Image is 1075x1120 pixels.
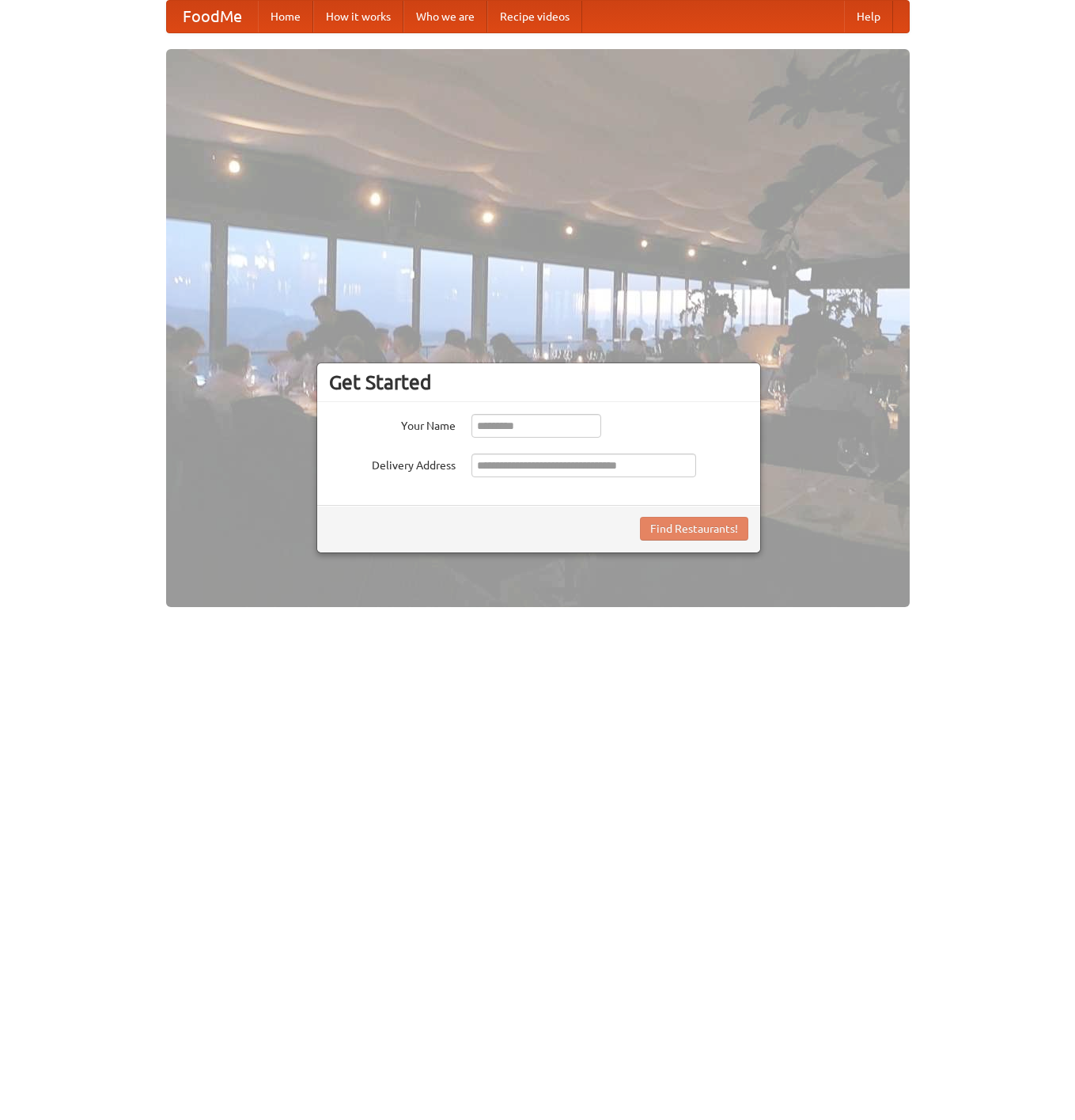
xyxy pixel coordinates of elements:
[329,454,456,473] label: Delivery Address
[487,1,582,32] a: Recipe videos
[329,414,456,434] label: Your Name
[167,1,258,32] a: FoodMe
[313,1,403,32] a: How it works
[844,1,893,32] a: Help
[640,517,748,541] button: Find Restaurants!
[329,370,748,394] h3: Get Started
[403,1,487,32] a: Who we are
[258,1,313,32] a: Home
